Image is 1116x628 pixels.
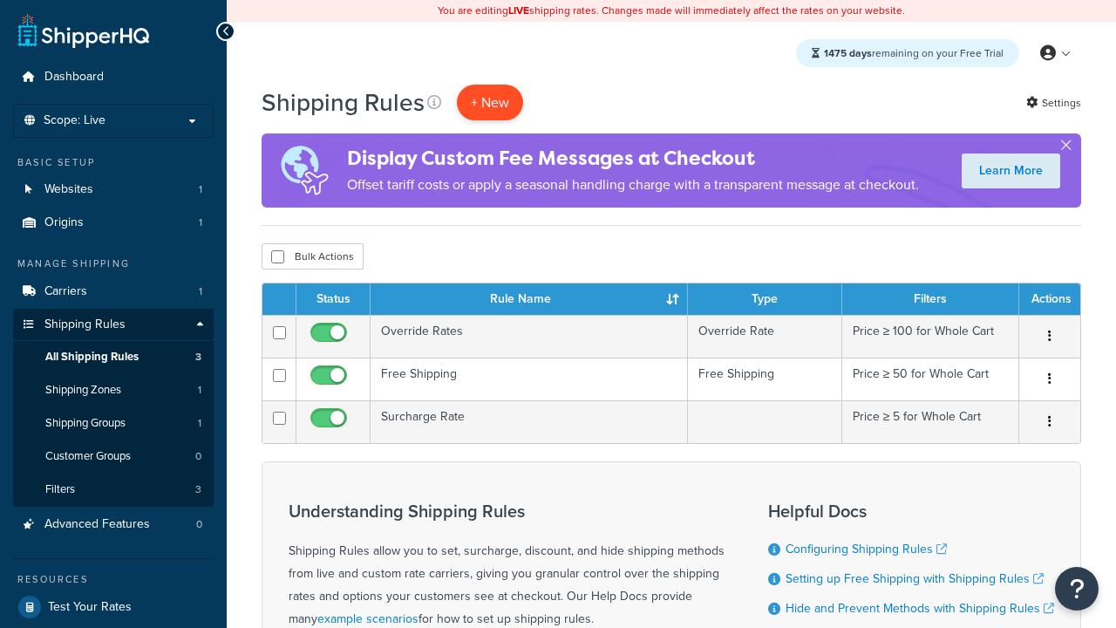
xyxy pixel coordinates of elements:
[347,173,919,197] p: Offset tariff costs or apply a seasonal handling charge with a transparent message at checkout.
[44,182,93,197] span: Websites
[198,416,201,431] span: 1
[371,400,688,443] td: Surcharge Rate
[13,309,214,508] li: Shipping Rules
[962,154,1060,188] a: Learn More
[688,358,842,400] td: Free Shipping
[13,407,214,440] a: Shipping Groups 1
[508,3,529,18] b: LIVE
[13,174,214,206] li: Websites
[45,482,75,497] span: Filters
[13,174,214,206] a: Websites 1
[371,283,688,315] th: Rule Name : activate to sort column ascending
[198,383,201,398] span: 1
[48,600,132,615] span: Test Your Rates
[1055,567,1099,611] button: Open Resource Center
[289,502,725,521] h3: Understanding Shipping Rules
[13,341,214,373] a: All Shipping Rules 3
[44,113,105,128] span: Scope: Live
[296,283,371,315] th: Status
[199,215,202,230] span: 1
[13,374,214,406] a: Shipping Zones 1
[842,283,1019,315] th: Filters
[842,358,1019,400] td: Price ≥ 50 for Whole Cart
[199,182,202,197] span: 1
[1026,91,1081,115] a: Settings
[13,276,214,308] li: Carriers
[13,341,214,373] li: All Shipping Rules
[44,215,84,230] span: Origins
[786,599,1054,618] a: Hide and Prevent Methods with Shipping Rules
[195,449,201,464] span: 0
[347,144,919,173] h4: Display Custom Fee Messages at Checkout
[18,13,149,48] a: ShipperHQ Home
[13,591,214,623] a: Test Your Rates
[13,474,214,506] li: Filters
[44,70,104,85] span: Dashboard
[13,309,214,341] a: Shipping Rules
[13,61,214,93] a: Dashboard
[13,207,214,239] a: Origins 1
[371,358,688,400] td: Free Shipping
[45,350,139,365] span: All Shipping Rules
[371,315,688,358] td: Override Rates
[195,350,201,365] span: 3
[688,315,842,358] td: Override Rate
[13,440,214,473] li: Customer Groups
[457,85,523,120] p: + New
[262,243,364,270] button: Bulk Actions
[262,85,425,119] h1: Shipping Rules
[195,482,201,497] span: 3
[13,509,214,541] a: Advanced Features 0
[824,45,872,61] strong: 1475 days
[44,317,126,332] span: Shipping Rules
[13,276,214,308] a: Carriers 1
[13,474,214,506] a: Filters 3
[786,540,947,558] a: Configuring Shipping Rules
[786,570,1044,588] a: Setting up Free Shipping with Shipping Rules
[262,133,347,208] img: duties-banner-06bc72dcb5fe05cb3f9472aba00be2ae8eb53ab6f0d8bb03d382ba314ac3c341.png
[44,517,150,532] span: Advanced Features
[688,283,842,315] th: Type
[13,407,214,440] li: Shipping Groups
[13,440,214,473] a: Customer Groups 0
[13,256,214,271] div: Manage Shipping
[45,416,126,431] span: Shipping Groups
[842,400,1019,443] td: Price ≥ 5 for Whole Cart
[45,449,131,464] span: Customer Groups
[13,572,214,587] div: Resources
[44,284,87,299] span: Carriers
[13,207,214,239] li: Origins
[13,155,214,170] div: Basic Setup
[796,39,1019,67] div: remaining on your Free Trial
[317,610,418,628] a: example scenarios
[45,383,121,398] span: Shipping Zones
[842,315,1019,358] td: Price ≥ 100 for Whole Cart
[196,517,202,532] span: 0
[13,509,214,541] li: Advanced Features
[13,374,214,406] li: Shipping Zones
[768,502,1054,521] h3: Helpful Docs
[199,284,202,299] span: 1
[1019,283,1080,315] th: Actions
